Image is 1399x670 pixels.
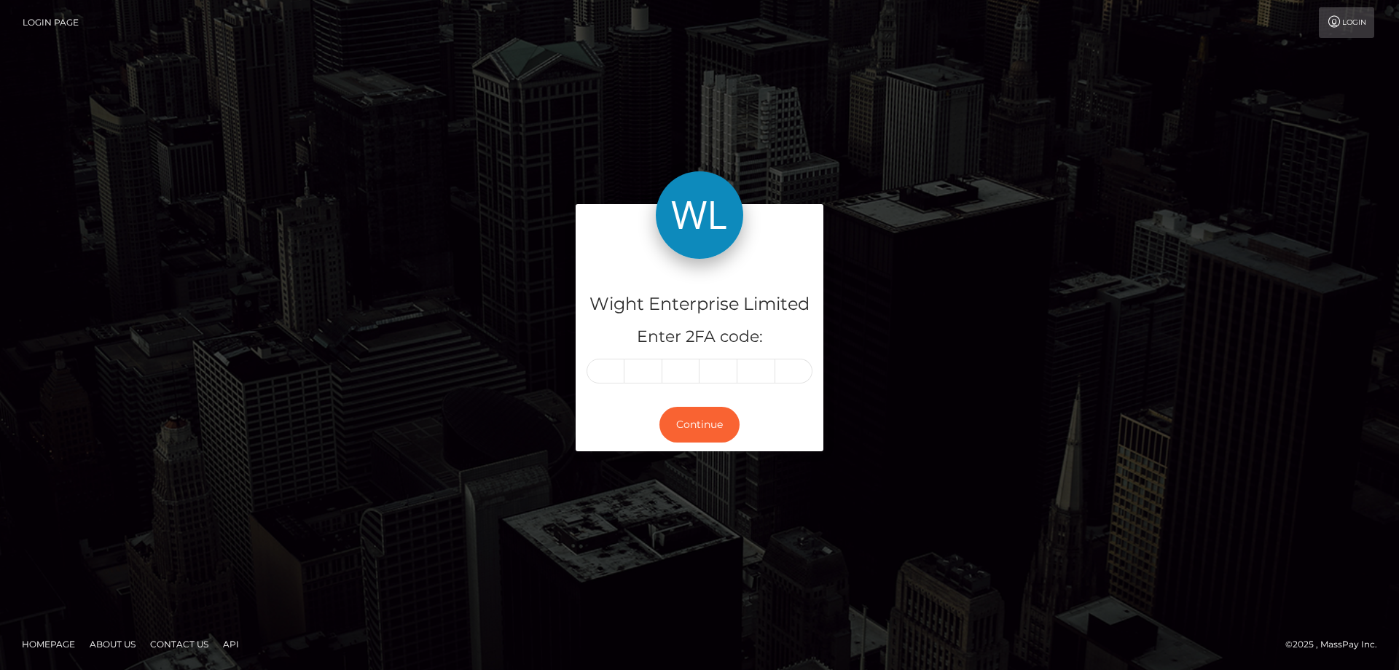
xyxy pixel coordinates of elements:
[144,633,214,655] a: Contact Us
[1285,636,1388,653] div: © 2025 , MassPay Inc.
[217,633,245,655] a: API
[84,633,141,655] a: About Us
[587,292,812,317] h4: Wight Enterprise Limited
[587,326,812,348] h5: Enter 2FA code:
[1319,7,1374,38] a: Login
[656,171,743,259] img: Wight Enterprise Limited
[23,7,79,38] a: Login Page
[659,407,740,443] button: Continue
[16,633,81,655] a: Homepage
